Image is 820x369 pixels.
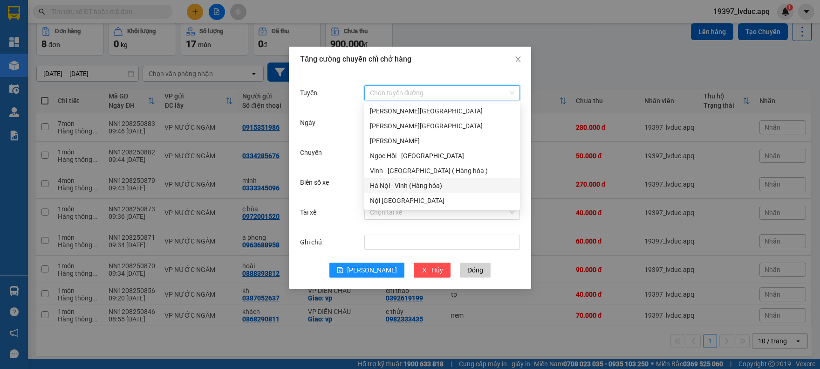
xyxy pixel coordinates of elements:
span: [PERSON_NAME] [347,265,397,275]
span: Hủy [431,265,443,275]
div: [PERSON_NAME][GEOGRAPHIC_DATA] [370,121,514,131]
span: close [514,56,522,63]
div: Ngọc Hồi - [GEOGRAPHIC_DATA] [370,151,514,161]
div: Mỹ Đình - Ngọc Hồi [364,133,520,148]
div: Nội [GEOGRAPHIC_DATA] [370,195,514,206]
div: [PERSON_NAME][GEOGRAPHIC_DATA] [370,106,514,116]
button: closeHủy [414,263,451,278]
label: Ghi chú [300,238,327,246]
span: save [337,267,343,274]
span: Đóng [467,265,483,275]
div: Hà Nội - Vinh (Hàng hóa) [370,181,514,191]
div: Tăng cường chuyến chỉ chở hàng [300,54,520,64]
div: Hà Nội - Vinh (Hàng hóa) [364,178,520,193]
label: Tài xế [300,209,321,216]
button: save[PERSON_NAME] [329,263,404,278]
label: Biển số xe [300,179,334,186]
label: Chuyến [300,149,327,156]
button: Đóng [460,263,491,278]
span: close [421,267,428,274]
button: Close [505,47,531,73]
div: Vinh - [GEOGRAPHIC_DATA] ( Hàng hóa ) [370,166,514,176]
div: Nội Tỉnh Vinh [364,193,520,208]
div: Ngọc Hồi - Mỹ Đình [364,148,520,163]
div: [PERSON_NAME] [370,136,514,146]
input: Tài xế [370,205,508,219]
div: Vinh - Hà Nội ( Hàng hóa ) [364,163,520,178]
div: Mỹ Đình - Gia Lâm [364,118,520,133]
div: Gia Lâm - Mỹ Đình [364,104,520,118]
label: Tuyến [300,89,322,97]
label: Ngày [300,119,320,126]
input: Ghi chú [364,235,520,250]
